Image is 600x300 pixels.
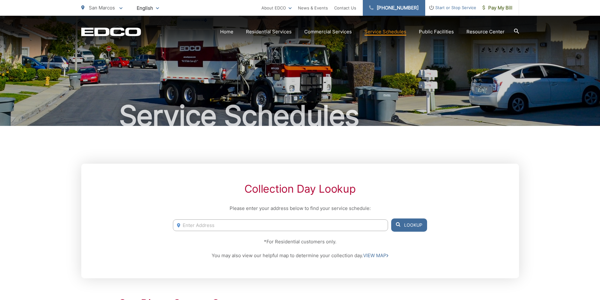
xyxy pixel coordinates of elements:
[363,252,388,259] a: VIEW MAP
[391,218,427,232] button: Lookup
[298,4,328,12] a: News & Events
[173,183,427,195] h2: Collection Day Lookup
[173,252,427,259] p: You may also view our helpful map to determine your collection day.
[334,4,356,12] a: Contact Us
[173,238,427,246] p: *For Residential customers only.
[483,4,512,12] span: Pay My Bill
[261,4,292,12] a: About EDCO
[466,28,505,36] a: Resource Center
[173,219,388,231] input: Enter Address
[89,5,115,11] span: San Marcos
[364,28,406,36] a: Service Schedules
[81,100,519,132] h1: Service Schedules
[246,28,292,36] a: Residential Services
[220,28,233,36] a: Home
[173,205,427,212] p: Please enter your address below to find your service schedule:
[419,28,454,36] a: Public Facilities
[132,3,164,14] span: English
[81,27,141,36] a: EDCD logo. Return to the homepage.
[304,28,352,36] a: Commercial Services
